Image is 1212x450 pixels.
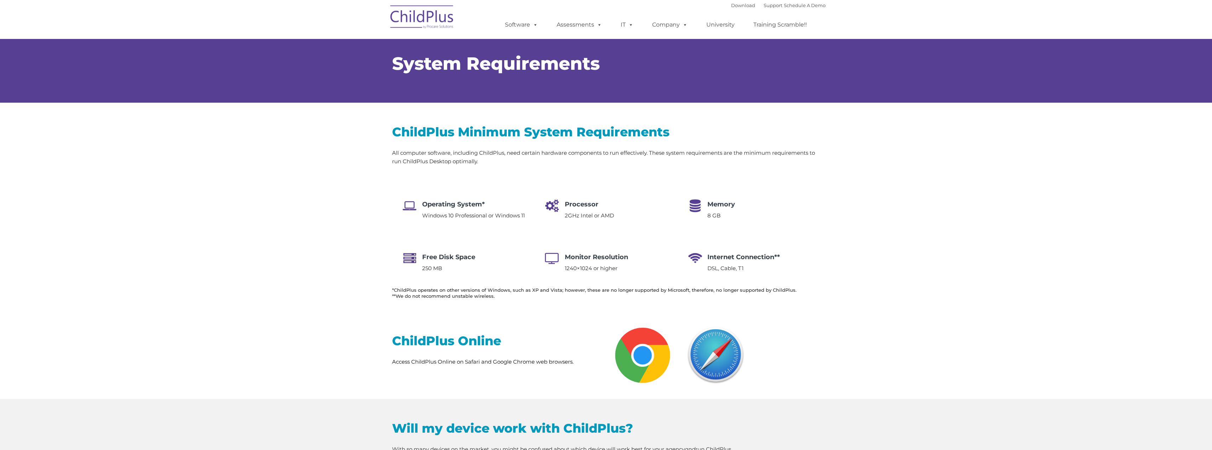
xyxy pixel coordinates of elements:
img: Safari [684,324,747,387]
a: Assessments [550,18,609,32]
img: Chrome [611,324,674,387]
a: Download [731,2,755,8]
img: ChildPlus by Procare Solutions [387,0,458,36]
span: Processor [565,200,598,208]
span: Access ChildPlus Online on Safari and Google Chrome web browsers. [392,358,574,365]
h2: ChildPlus Online [392,333,601,349]
h4: Operating System* [422,199,525,209]
a: Schedule A Demo [784,2,826,8]
span: 8 GB [707,212,720,219]
span: 2GHz Intel or AMD [565,212,614,219]
span: Monitor Resolution [565,253,628,261]
span: 1240×1024 or higher [565,265,618,272]
a: Training Scramble!! [746,18,814,32]
a: Support [764,2,782,8]
font: | [731,2,826,8]
span: Memory [707,200,735,208]
p: All computer software, including ChildPlus, need certain hardware components to run effectively. ... [392,149,820,166]
h2: ChildPlus Minimum System Requirements [392,124,820,140]
span: Free Disk Space [422,253,475,261]
span: Internet Connection** [707,253,780,261]
span: DSL, Cable, T1 [707,265,743,272]
h2: Will my device work with ChildPlus? [392,420,820,436]
a: Software [498,18,545,32]
a: Company [645,18,695,32]
h6: *ChildPlus operates on other versions of Windows, such as XP and Vista; however, these are no lon... [392,287,820,299]
p: Windows 10 Professional or Windows 11 [422,211,525,220]
span: 250 MB [422,265,442,272]
span: System Requirements [392,53,600,74]
a: University [699,18,742,32]
a: IT [614,18,641,32]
